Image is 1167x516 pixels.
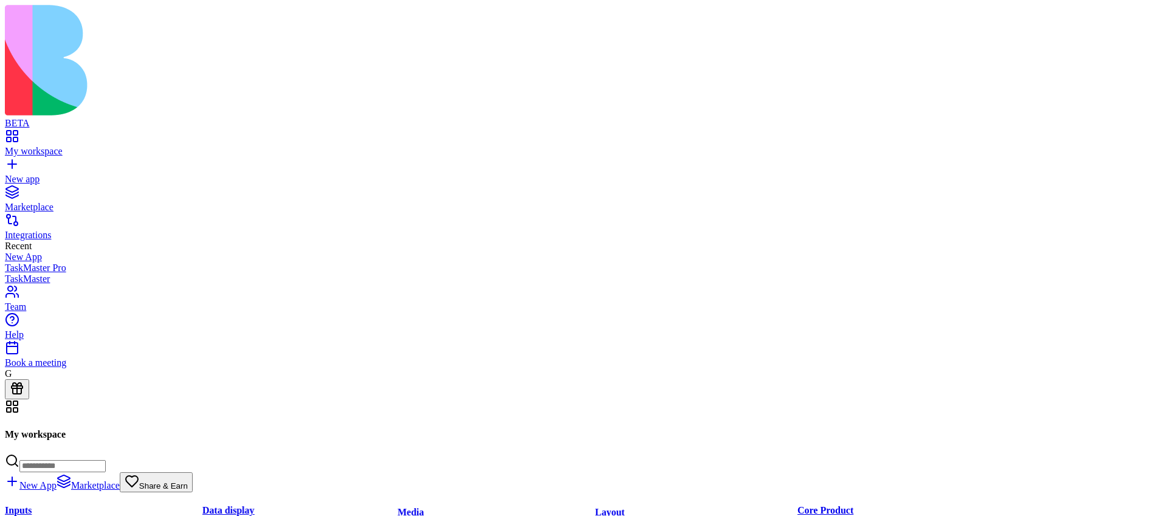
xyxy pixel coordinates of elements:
a: BETA [5,107,1162,129]
div: Marketplace [5,202,1162,213]
div: Team [5,301,1162,312]
a: TaskMaster Pro [5,263,1162,273]
span: Recent [5,241,32,251]
a: New App [5,480,57,490]
h4: Data display [202,505,400,516]
a: Book a meeting [5,346,1162,368]
h4: Core Product [797,505,996,516]
a: Marketplace [57,480,120,490]
div: BETA [5,118,1162,129]
span: Share & Earn [139,481,188,490]
div: Help [5,329,1162,340]
div: My workspace [5,146,1162,157]
h4: My workspace [5,429,1162,440]
a: TaskMaster [5,273,1162,284]
div: New app [5,174,1162,185]
a: New app [5,163,1162,185]
a: Integrations [5,219,1162,241]
div: Book a meeting [5,357,1162,368]
button: Share & Earn [120,472,193,492]
img: logo [5,5,494,115]
a: Marketplace [5,191,1162,213]
a: New App [5,252,1162,263]
h4: Inputs [5,505,202,516]
a: My workspace [5,135,1162,157]
a: Team [5,291,1162,312]
div: Integrations [5,230,1162,241]
span: G [5,368,12,379]
a: Help [5,318,1162,340]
